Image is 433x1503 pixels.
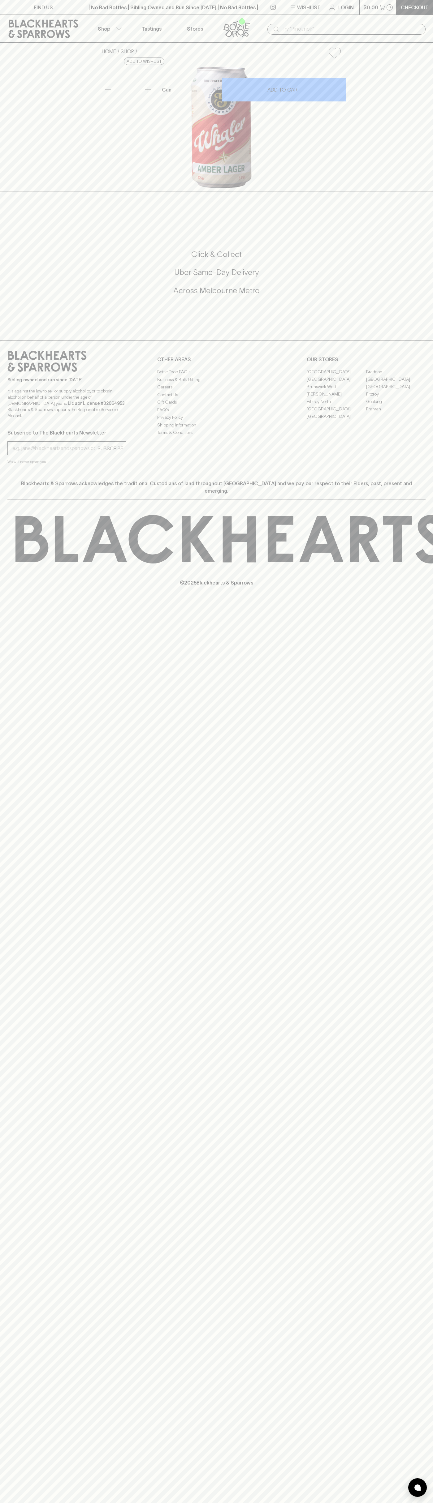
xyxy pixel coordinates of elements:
p: Wishlist [297,4,321,11]
a: HOME [102,49,116,54]
a: Brunswick West [307,383,366,390]
p: Can [162,86,171,93]
a: Fitzroy North [307,398,366,405]
p: 0 [388,6,391,9]
a: [PERSON_NAME] [307,390,366,398]
a: [GEOGRAPHIC_DATA] [307,375,366,383]
a: [GEOGRAPHIC_DATA] [366,383,426,390]
p: We will never spam you [7,459,126,465]
h5: Across Melbourne Metro [7,285,426,296]
a: [GEOGRAPHIC_DATA] [307,368,366,375]
p: FIND US [34,4,53,11]
input: e.g. jane@blackheartsandsparrows.com.au [12,443,95,453]
a: Terms & Conditions [157,429,276,436]
p: SUBSCRIBE [97,445,123,452]
p: OTHER AREAS [157,356,276,363]
a: Gift Cards [157,399,276,406]
a: Stores [173,15,217,42]
img: 77315.png [97,63,346,191]
p: Sibling owned and run since [DATE] [7,377,126,383]
p: $0.00 [363,4,378,11]
a: FAQ's [157,406,276,413]
button: Add to wishlist [124,58,164,65]
a: Shipping Information [157,421,276,429]
p: It is against the law to sell or supply alcohol to, or to obtain alcohol on behalf of a person un... [7,388,126,419]
a: [GEOGRAPHIC_DATA] [307,405,366,413]
p: Tastings [142,25,162,32]
p: Blackhearts & Sparrows acknowledges the traditional Custodians of land throughout [GEOGRAPHIC_DAT... [12,480,421,495]
a: Contact Us [157,391,276,398]
p: Stores [187,25,203,32]
h5: Click & Collect [7,249,426,259]
p: OUR STORES [307,356,426,363]
a: Business & Bulk Gifting [157,376,276,383]
input: Try "Pinot noir" [282,24,421,34]
img: bubble-icon [414,1484,421,1491]
p: Checkout [401,4,429,11]
a: Prahran [366,405,426,413]
div: Can [159,83,222,96]
p: Shop [98,25,110,32]
a: Privacy Policy [157,414,276,421]
a: Geelong [366,398,426,405]
a: [GEOGRAPHIC_DATA] [366,375,426,383]
button: Add to wishlist [326,45,343,61]
a: Bottle Drop FAQ's [157,368,276,376]
a: Braddon [366,368,426,375]
p: ADD TO CART [267,86,301,93]
h5: Uber Same-Day Delivery [7,267,426,277]
strong: Liquor License #32064953 [68,401,125,406]
button: ADD TO CART [222,78,346,101]
button: Shop [87,15,130,42]
a: [GEOGRAPHIC_DATA] [307,413,366,420]
p: Subscribe to The Blackhearts Newsletter [7,429,126,436]
a: SHOP [121,49,134,54]
p: Login [338,4,354,11]
a: Careers [157,383,276,391]
div: Call to action block [7,225,426,328]
button: SUBSCRIBE [95,442,126,455]
a: Tastings [130,15,173,42]
a: Fitzroy [366,390,426,398]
